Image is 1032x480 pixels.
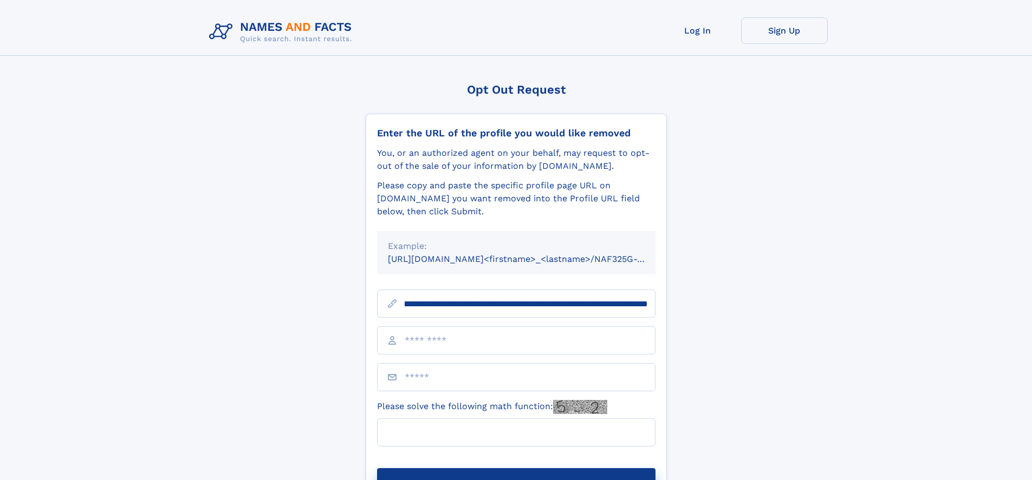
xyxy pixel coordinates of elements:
[388,254,676,264] small: [URL][DOMAIN_NAME]<firstname>_<lastname>/NAF325G-xxxxxxxx
[388,240,645,253] div: Example:
[741,17,828,44] a: Sign Up
[377,179,655,218] div: Please copy and paste the specific profile page URL on [DOMAIN_NAME] you want removed into the Pr...
[205,17,361,47] img: Logo Names and Facts
[377,400,607,414] label: Please solve the following math function:
[377,147,655,173] div: You, or an authorized agent on your behalf, may request to opt-out of the sale of your informatio...
[366,83,667,96] div: Opt Out Request
[377,127,655,139] div: Enter the URL of the profile you would like removed
[654,17,741,44] a: Log In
